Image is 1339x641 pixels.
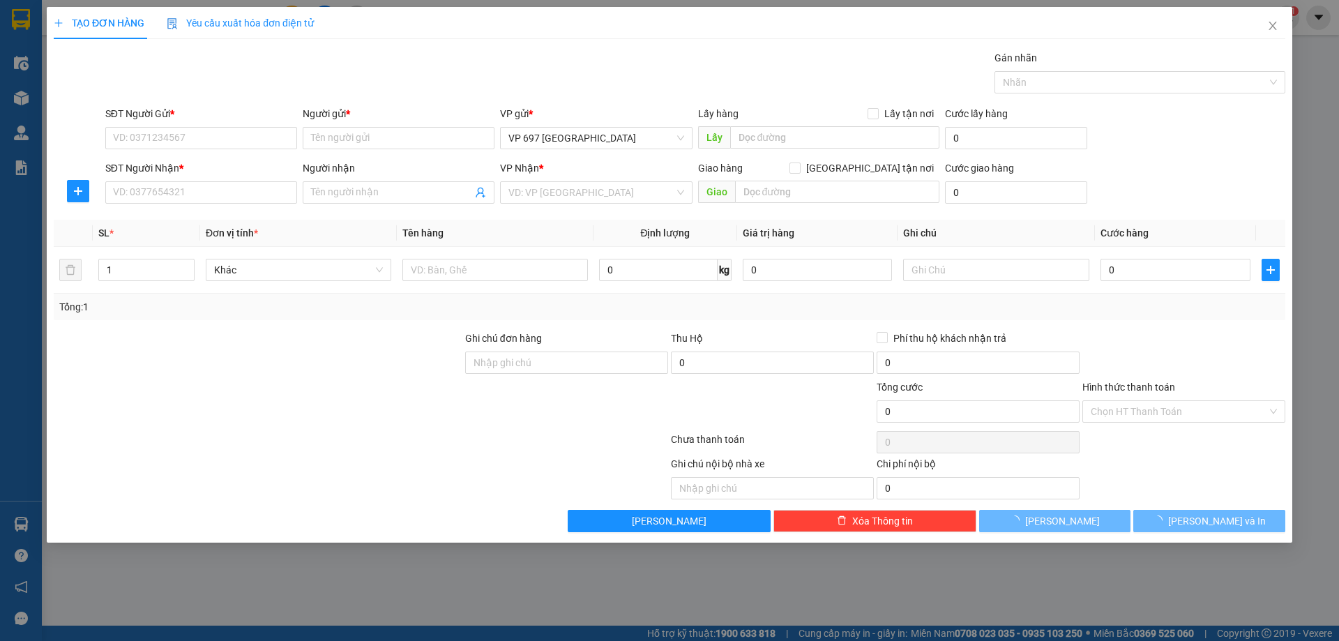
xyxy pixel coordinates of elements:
button: plus [67,180,89,202]
input: VD: Bàn, Ghế [402,259,588,281]
span: SL [98,227,109,239]
label: Hình thức thanh toán [1082,382,1175,393]
span: Khác [214,259,383,280]
input: Ghi chú đơn hàng [465,352,668,374]
span: loading [1011,515,1026,525]
span: plus [54,18,63,28]
button: [PERSON_NAME] [568,510,771,532]
span: Đơn vị tính [206,227,258,239]
span: Giao [698,181,735,203]
button: [PERSON_NAME] [979,510,1130,532]
span: VP Nhận [501,163,540,174]
div: SĐT Người Nhận [105,160,297,176]
span: close [1267,20,1278,31]
span: plus [1262,264,1279,276]
input: Ghi Chú [904,259,1089,281]
button: delete [59,259,82,281]
div: Người nhận [303,160,494,176]
input: Dọc đường [730,126,939,149]
span: Định lượng [641,227,690,239]
th: Ghi chú [898,220,1095,247]
span: Yêu cầu xuất hóa đơn điện tử [167,17,314,29]
span: VP 697 Điện Biên Phủ [509,128,684,149]
div: VP gửi [501,106,693,121]
span: plus [68,186,89,197]
span: Giá trị hàng [743,227,794,239]
img: icon [167,18,178,29]
span: Tên hàng [402,227,444,239]
span: [GEOGRAPHIC_DATA] tận nơi [801,160,939,176]
div: Tổng: 1 [59,299,517,315]
span: kg [718,259,732,281]
span: user-add [476,187,487,198]
span: TẠO ĐƠN HÀNG [54,17,144,29]
label: Ghi chú đơn hàng [465,333,542,344]
span: [PERSON_NAME] và In [1168,513,1266,529]
label: Cước lấy hàng [945,108,1008,119]
span: Thu Hộ [671,333,703,344]
span: loading [1153,515,1168,525]
div: SĐT Người Gửi [105,106,297,121]
span: Cước hàng [1100,227,1149,239]
label: Gán nhãn [994,52,1037,63]
div: Chi phí nội bộ [877,456,1080,477]
span: Lấy tận nơi [879,106,939,121]
span: Tổng cước [877,382,923,393]
div: Chưa thanh toán [669,432,875,456]
span: [PERSON_NAME] [1026,513,1100,529]
span: Giao hàng [698,163,743,174]
span: Lấy hàng [698,108,739,119]
input: Dọc đường [735,181,939,203]
span: [PERSON_NAME] [633,513,707,529]
span: Xóa Thông tin [852,513,913,529]
button: deleteXóa Thông tin [774,510,977,532]
div: Người gửi [303,106,494,121]
button: plus [1262,259,1280,281]
span: Lấy [698,126,730,149]
button: Close [1253,7,1292,46]
span: delete [837,515,847,527]
button: [PERSON_NAME] và In [1134,510,1285,532]
span: Phí thu hộ khách nhận trả [888,331,1012,346]
div: Ghi chú nội bộ nhà xe [671,456,874,477]
input: Cước giao hàng [945,181,1087,204]
label: Cước giao hàng [945,163,1014,174]
input: Nhập ghi chú [671,477,874,499]
input: Cước lấy hàng [945,127,1087,149]
input: 0 [743,259,893,281]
